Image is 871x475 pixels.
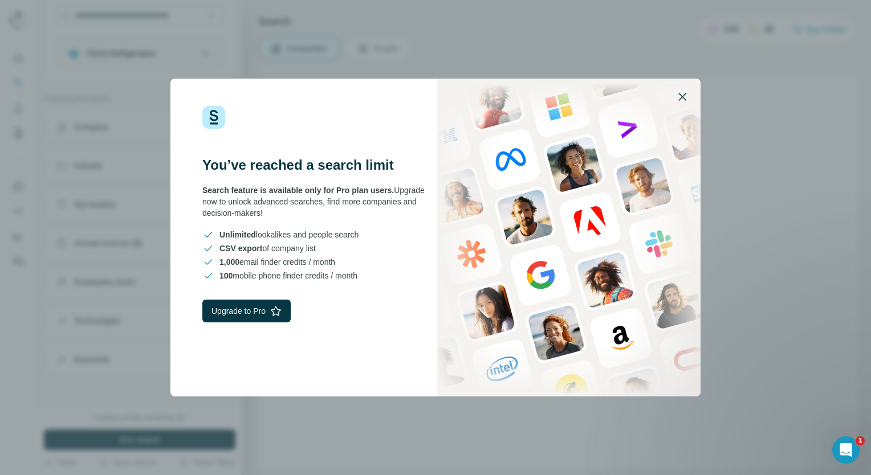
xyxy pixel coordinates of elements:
span: Messages [63,384,107,392]
span: 1 [856,436,865,445]
h3: You’ve reached a search limit [202,156,435,174]
img: Surfe Logo [202,106,225,129]
span: Unlimited [219,230,256,239]
span: lookalikes and people search [219,229,359,240]
img: Surfe Stock Photo - showing people and technologies [437,79,701,396]
button: Messages [57,355,114,401]
span: mobile phone finder credits / month [219,270,357,281]
div: • 22h ago [62,51,99,63]
button: Help [171,355,228,401]
div: • [DATE] [61,93,93,105]
span: 100 [219,271,233,280]
span: News [132,384,153,392]
span: Search feature is available only for Pro plan users. [202,186,394,195]
img: Profile image for FinAI [13,40,36,63]
span: Help [190,384,209,392]
span: of company list [219,243,316,254]
iframe: Intercom live chat [832,436,860,464]
div: Close [200,5,221,25]
button: News [114,355,171,401]
div: FinAI [40,51,60,63]
span: CSV export [219,244,262,253]
span: email finder credits / month [219,256,335,268]
div: Surfe [38,93,59,105]
span: Hello ☀️ ​ Still have questions about the Surfe plans and pricing shown? ​ Visit our Help Center,... [38,83,670,92]
span: Looks like you may have got distracted - no worries! I'll close the conversation for now, but fee... [40,40,623,50]
img: Christian avatar [21,89,34,103]
span: Home [17,384,40,392]
div: Upgrade now to unlock advanced searches, find more companies and decision-makers! [202,185,435,219]
span: 1,000 [219,257,239,267]
img: Aurélie avatar [12,89,26,103]
button: Ask a question [63,321,166,343]
button: Upgrade to Pro [202,300,291,322]
h1: Messages [84,5,146,24]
